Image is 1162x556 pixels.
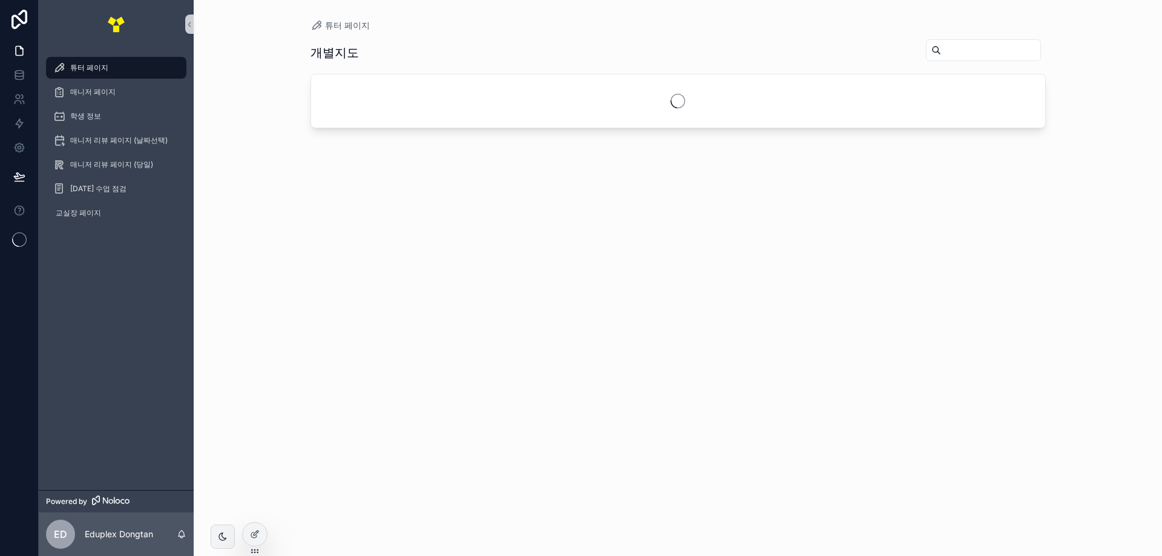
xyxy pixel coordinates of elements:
span: 튜터 페이지 [70,63,108,73]
span: 매니저 페이지 [70,87,116,97]
h1: 개별지도 [310,44,359,61]
span: [DATE] 수업 점검 [70,184,126,194]
span: 튜터 페이지 [325,19,370,31]
a: 학생 정보 [46,105,186,127]
span: 매니저 리뷰 페이지 (당일) [70,160,153,169]
a: 튜터 페이지 [310,19,370,31]
a: 매니저 리뷰 페이지 (당일) [46,154,186,175]
span: ED [54,527,67,541]
a: [DATE] 수업 점검 [46,178,186,200]
a: 교실장 페이지 [46,202,186,224]
span: Powered by [46,497,87,506]
div: scrollable content [39,48,194,240]
p: Eduplex Dongtan [85,528,153,540]
span: 학생 정보 [70,111,101,121]
a: 매니저 리뷰 페이지 (날짜선택) [46,129,186,151]
a: Powered by [39,490,194,512]
a: 매니저 페이지 [46,81,186,103]
span: 교실장 페이지 [56,208,101,218]
img: App logo [107,15,126,34]
a: 튜터 페이지 [46,57,186,79]
span: 매니저 리뷰 페이지 (날짜선택) [70,136,168,145]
